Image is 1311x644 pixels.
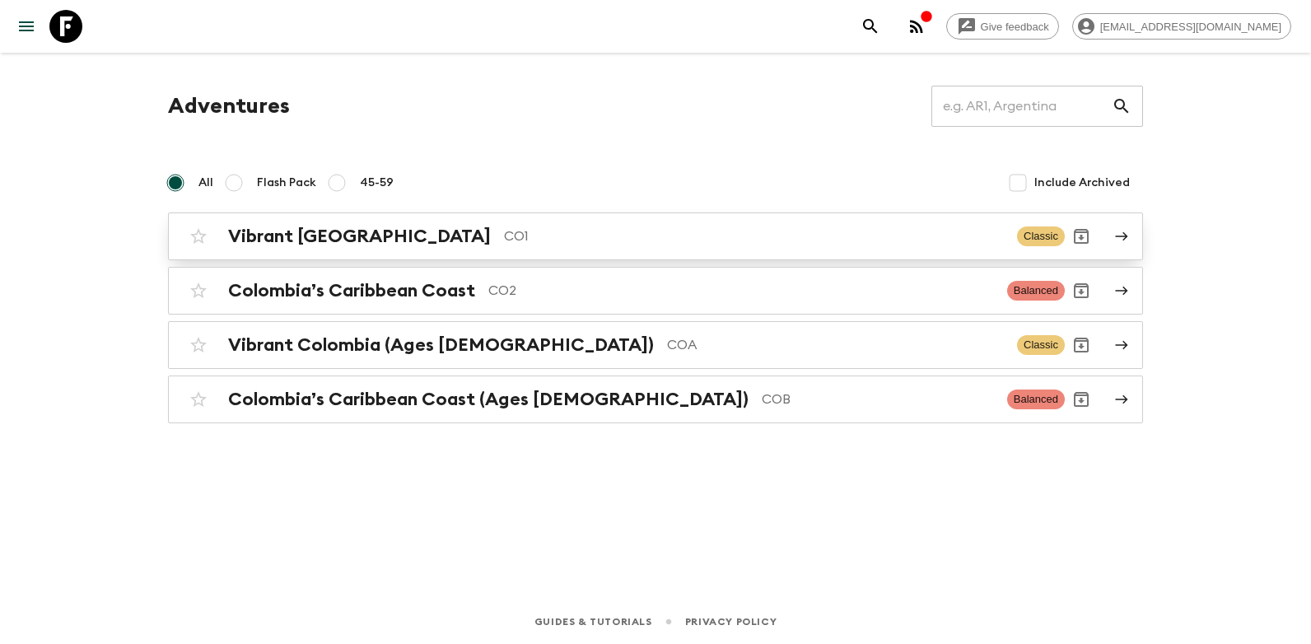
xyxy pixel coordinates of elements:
[257,175,316,191] span: Flash Pack
[488,281,994,301] p: CO2
[972,21,1058,33] span: Give feedback
[1017,226,1065,246] span: Classic
[931,83,1112,129] input: e.g. AR1, Argentina
[504,226,1004,246] p: CO1
[360,175,394,191] span: 45-59
[1007,281,1065,301] span: Balanced
[168,321,1143,369] a: Vibrant Colombia (Ages [DEMOGRAPHIC_DATA])COAClassicArchive
[168,376,1143,423] a: Colombia’s Caribbean Coast (Ages [DEMOGRAPHIC_DATA])COBBalancedArchive
[168,267,1143,315] a: Colombia’s Caribbean CoastCO2BalancedArchive
[667,335,1004,355] p: COA
[1072,13,1291,40] div: [EMAIL_ADDRESS][DOMAIN_NAME]
[228,334,654,356] h2: Vibrant Colombia (Ages [DEMOGRAPHIC_DATA])
[1007,390,1065,409] span: Balanced
[946,13,1059,40] a: Give feedback
[1091,21,1290,33] span: [EMAIL_ADDRESS][DOMAIN_NAME]
[1065,274,1098,307] button: Archive
[168,90,290,123] h1: Adventures
[228,226,491,247] h2: Vibrant [GEOGRAPHIC_DATA]
[10,10,43,43] button: menu
[762,390,994,409] p: COB
[228,389,749,410] h2: Colombia’s Caribbean Coast (Ages [DEMOGRAPHIC_DATA])
[1065,383,1098,416] button: Archive
[228,280,475,301] h2: Colombia’s Caribbean Coast
[1017,335,1065,355] span: Classic
[1065,220,1098,253] button: Archive
[854,10,887,43] button: search adventures
[168,212,1143,260] a: Vibrant [GEOGRAPHIC_DATA]CO1ClassicArchive
[534,613,652,631] a: Guides & Tutorials
[685,613,777,631] a: Privacy Policy
[1065,329,1098,362] button: Archive
[198,175,213,191] span: All
[1034,175,1130,191] span: Include Archived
